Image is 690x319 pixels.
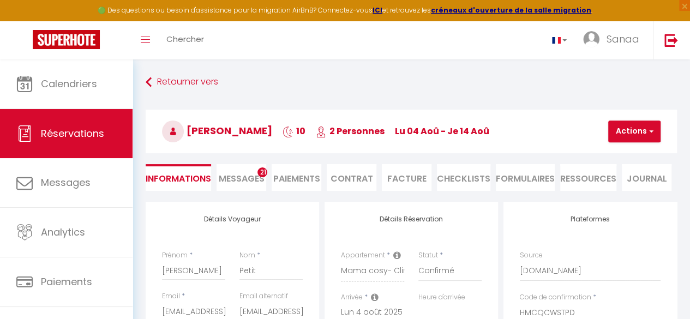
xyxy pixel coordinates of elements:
[327,164,376,191] li: Contrat
[219,172,265,185] span: Messages
[162,291,180,302] label: Email
[41,275,92,288] span: Paiements
[341,215,482,223] h4: Détails Réservation
[162,124,272,137] span: [PERSON_NAME]
[418,250,438,261] label: Statut
[575,21,653,59] a: ... Sanaa
[418,292,465,303] label: Heure d'arrivée
[272,164,321,191] li: Paiements
[664,33,678,47] img: logout
[496,164,555,191] li: FORMULAIRES
[395,125,489,137] span: lu 04 Aoû - je 14 Aoû
[239,291,288,302] label: Email alternatif
[41,77,97,91] span: Calendriers
[583,31,599,47] img: ...
[41,176,91,189] span: Messages
[162,250,188,261] label: Prénom
[316,125,385,137] span: 2 Personnes
[644,270,682,311] iframe: Chat
[560,164,616,191] li: Ressources
[341,250,385,261] label: Appartement
[283,125,305,137] span: 10
[162,215,303,223] h4: Détails Voyageur
[158,21,212,59] a: Chercher
[33,30,100,49] img: Super Booking
[607,32,639,46] span: Sanaa
[373,5,382,15] a: ICI
[520,292,591,303] label: Code de confirmation
[146,73,677,92] a: Retourner vers
[382,164,431,191] li: Facture
[9,4,41,37] button: Ouvrir le widget de chat LiveChat
[520,215,661,223] h4: Plateformes
[239,250,255,261] label: Nom
[437,164,490,191] li: CHECKLISTS
[166,33,204,45] span: Chercher
[431,5,591,15] a: créneaux d'ouverture de la salle migration
[341,292,363,303] label: Arrivée
[622,164,671,191] li: Journal
[41,127,104,140] span: Réservations
[257,167,267,177] span: 21
[520,250,543,261] label: Source
[146,164,211,191] li: Informations
[608,121,661,142] button: Actions
[41,225,85,239] span: Analytics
